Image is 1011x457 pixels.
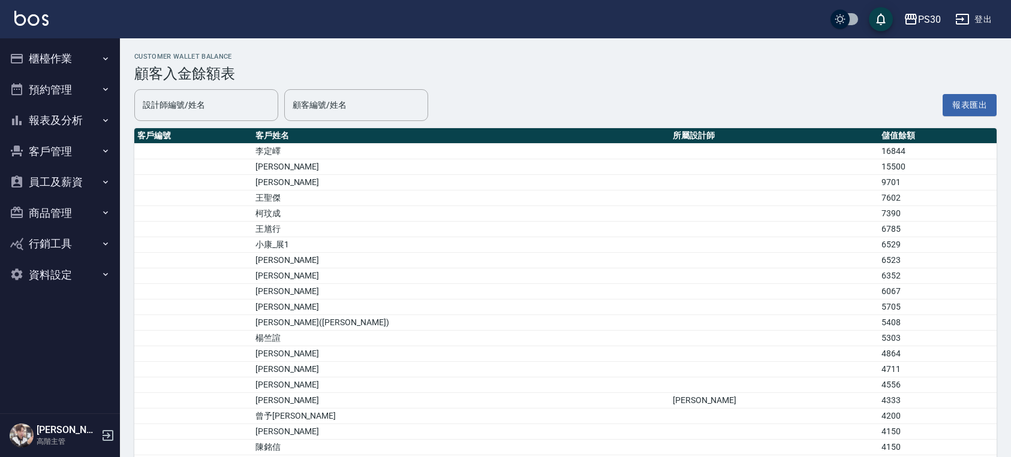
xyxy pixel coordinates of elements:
button: 報表及分析 [5,105,115,136]
td: 4711 [878,362,997,377]
td: 曾予[PERSON_NAME] [252,408,670,424]
td: 6352 [878,268,997,284]
td: 4864 [878,346,997,362]
td: 楊竺諠 [252,331,670,346]
td: [PERSON_NAME] [252,253,670,268]
td: 7602 [878,190,997,206]
td: 15500 [878,159,997,175]
img: Person [10,423,34,447]
td: 王馗行 [252,222,670,237]
td: 4556 [878,377,997,393]
button: 員工及薪資 [5,167,115,198]
td: [PERSON_NAME] [252,346,670,362]
th: 儲值餘額 [878,128,997,144]
td: 7390 [878,206,997,222]
td: 4150 [878,424,997,440]
button: 櫃檯作業 [5,43,115,74]
td: [PERSON_NAME]([PERSON_NAME]) [252,315,670,331]
img: Logo [14,11,49,26]
td: [PERSON_NAME] [252,299,670,315]
td: 5408 [878,315,997,331]
th: 客戶姓名 [252,128,670,144]
td: 李定嶧 [252,144,670,159]
td: [PERSON_NAME] [252,159,670,175]
td: [PERSON_NAME] [252,362,670,377]
h2: Customer Wallet Balance [134,53,997,60]
button: 登出 [950,8,997,31]
td: 王聖傑 [252,190,670,206]
td: 16844 [878,144,997,159]
td: 4150 [878,440,997,455]
td: 5303 [878,331,997,346]
td: [PERSON_NAME] [252,424,670,440]
td: 5705 [878,299,997,315]
td: 6785 [878,222,997,237]
td: 陳銘信 [252,440,670,455]
td: 6529 [878,237,997,253]
td: [PERSON_NAME] [670,393,878,408]
h5: [PERSON_NAME] [37,424,98,436]
td: 6067 [878,284,997,299]
td: 小康_展1 [252,237,670,253]
button: 報表匯出 [943,94,997,116]
th: 客戶編號 [134,128,252,144]
p: 高階主管 [37,436,98,447]
button: 商品管理 [5,198,115,229]
td: [PERSON_NAME] [252,377,670,393]
td: 9701 [878,175,997,190]
td: [PERSON_NAME] [252,393,670,408]
td: 6523 [878,253,997,268]
th: 所屬設計師 [670,128,878,144]
button: 行銷工具 [5,228,115,259]
td: [PERSON_NAME] [252,268,670,284]
td: 4333 [878,393,997,408]
td: [PERSON_NAME] [252,284,670,299]
button: 預約管理 [5,74,115,105]
button: 資料設定 [5,259,115,290]
button: PS30 [899,7,946,32]
button: 客戶管理 [5,136,115,167]
td: 4200 [878,408,997,424]
h3: 顧客入金餘額表 [134,65,997,82]
div: PS30 [918,12,941,27]
td: [PERSON_NAME] [252,175,670,190]
td: 柯玟成 [252,206,670,222]
button: save [869,7,893,31]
